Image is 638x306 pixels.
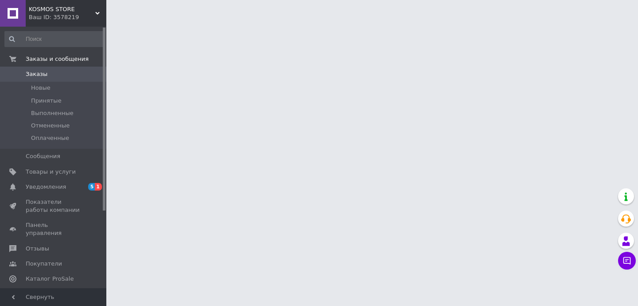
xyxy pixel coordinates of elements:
span: Уведомления [26,183,66,191]
button: Чат с покупателем [618,252,636,270]
span: Заказы и сообщения [26,55,89,63]
span: Отзывы [26,245,49,253]
span: Заказы [26,70,47,78]
span: Показатели работы компании [26,198,82,214]
span: Выполненные [31,109,74,117]
span: Каталог ProSale [26,275,74,283]
span: 1 [95,183,102,191]
span: Покупатели [26,260,62,268]
span: Панель управления [26,221,82,237]
div: Ваш ID: 3578219 [29,13,106,21]
span: Принятые [31,97,62,105]
input: Поиск [4,31,105,47]
span: Оплаченные [31,134,69,142]
span: Новые [31,84,51,92]
span: KOSMOS STORE [29,5,95,13]
span: Отмененные [31,122,70,130]
span: Сообщения [26,152,60,160]
span: 5 [88,183,95,191]
span: Товары и услуги [26,168,76,176]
